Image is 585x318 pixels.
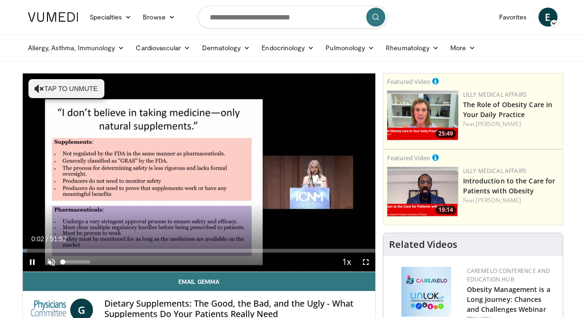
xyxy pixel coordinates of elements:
a: Introduction to the Care for Patients with Obesity [463,176,556,195]
a: Obesity Management is a Long Journey: Chances and Challenges Webinar [467,285,550,314]
button: Playback Rate [337,253,356,272]
a: Favorites [493,8,533,27]
a: Specialties [84,8,138,27]
h4: Related Videos [389,239,457,250]
a: The Role of Obesity Care in Your Daily Practice [463,100,553,119]
a: Lilly Medical Affairs [463,91,527,99]
small: Featured Video [387,154,430,162]
a: CaReMeLO Conference and Education Hub [467,267,550,283]
a: 19:14 [387,167,458,217]
span: 51:52 [50,235,66,243]
small: Featured Video [387,77,430,86]
button: Pause [23,253,42,272]
img: acc2e291-ced4-4dd5-b17b-d06994da28f3.png.150x105_q85_crop-smart_upscale.png [387,167,458,217]
img: VuMedi Logo [28,12,78,22]
a: Lilly Medical Affairs [463,167,527,175]
div: Volume Level [63,260,90,263]
a: Rheumatology [380,38,445,57]
span: 0:02 [31,235,44,243]
a: [PERSON_NAME] [476,196,521,204]
div: Feat. [463,120,559,128]
a: Dermatology [196,38,256,57]
button: Fullscreen [356,253,375,272]
a: More [445,38,481,57]
a: [PERSON_NAME] [476,120,521,128]
img: e1208b6b-349f-4914-9dd7-f97803bdbf1d.png.150x105_q85_crop-smart_upscale.png [387,91,458,140]
video-js: Video Player [23,73,375,272]
a: Cardiovascular [130,38,196,57]
button: Tap to unmute [28,79,104,98]
div: Progress Bar [23,249,375,253]
a: Pulmonology [320,38,380,57]
a: 25:49 [387,91,458,140]
a: Email Gemma [23,272,375,291]
span: 25:49 [436,129,456,138]
input: Search topics, interventions [198,6,388,28]
a: Allergy, Asthma, Immunology [22,38,130,57]
span: / [46,235,48,243]
img: 45df64a9-a6de-482c-8a90-ada250f7980c.png.150x105_q85_autocrop_double_scale_upscale_version-0.2.jpg [401,267,451,317]
div: Feat. [463,196,559,205]
a: Endocrinology [256,38,320,57]
button: Unmute [42,253,61,272]
a: E [539,8,557,27]
a: Browse [137,8,181,27]
span: 19:14 [436,206,456,214]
